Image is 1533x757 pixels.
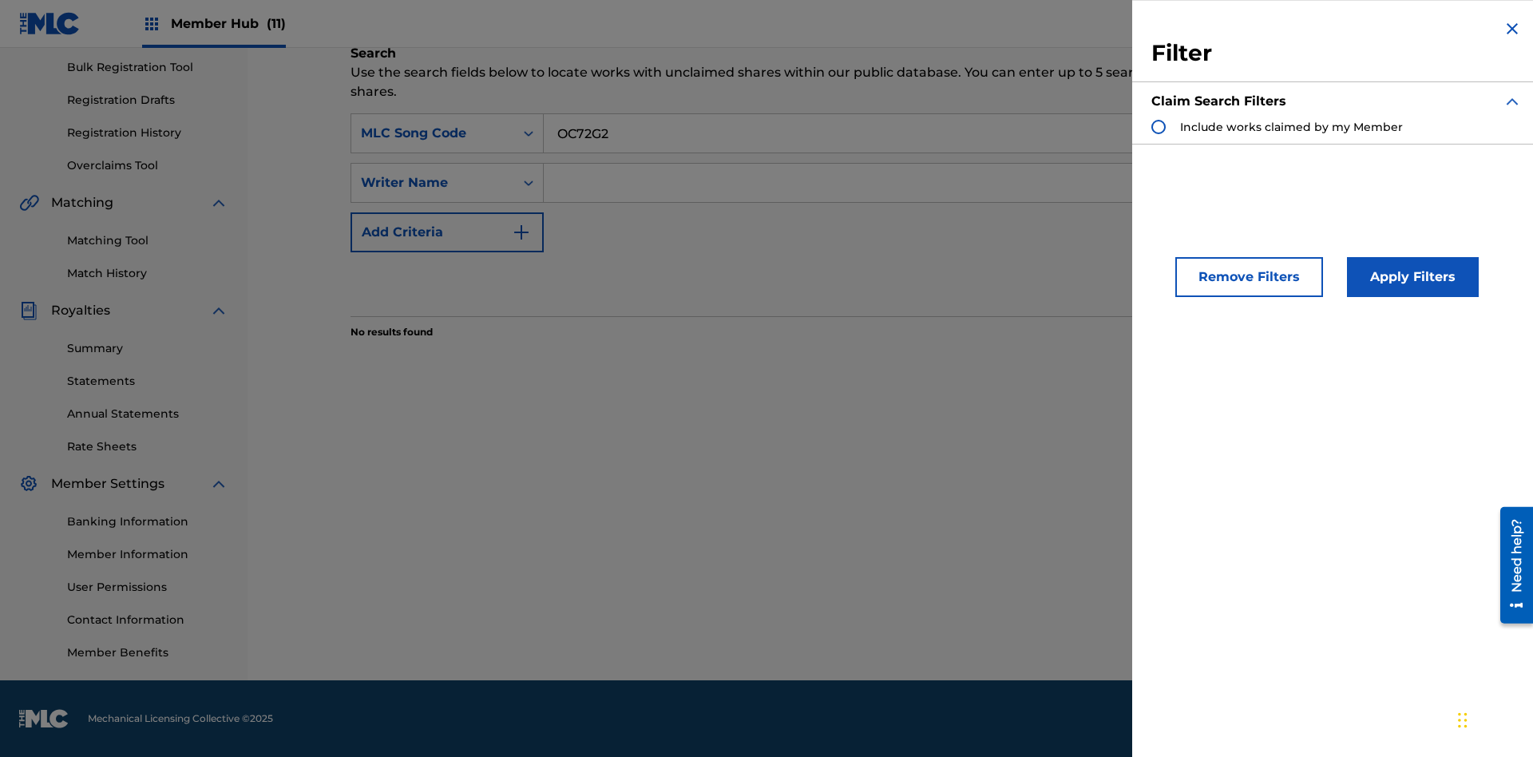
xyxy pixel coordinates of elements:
[67,438,228,455] a: Rate Sheets
[1503,92,1522,111] img: expand
[67,265,228,282] a: Match History
[19,301,38,320] img: Royalties
[1175,257,1323,297] button: Remove Filters
[142,14,161,34] img: Top Rightsholders
[51,193,113,212] span: Matching
[67,546,228,563] a: Member Information
[19,474,38,493] img: Member Settings
[88,711,273,726] span: Mechanical Licensing Collective © 2025
[351,44,1430,63] h6: Search
[1180,120,1403,134] span: Include works claimed by my Member
[171,14,286,33] span: Member Hub
[351,325,433,339] p: No results found
[67,644,228,661] a: Member Benefits
[67,612,228,628] a: Contact Information
[67,579,228,596] a: User Permissions
[67,59,228,76] a: Bulk Registration Tool
[512,223,531,242] img: 9d2ae6d4665cec9f34b9.svg
[351,212,544,252] button: Add Criteria
[1453,680,1533,757] iframe: Chat Widget
[361,124,505,143] div: MLC Song Code
[51,301,110,320] span: Royalties
[209,301,228,320] img: expand
[19,709,69,728] img: logo
[1458,696,1468,744] div: Drag
[19,12,81,35] img: MLC Logo
[1347,257,1479,297] button: Apply Filters
[67,340,228,357] a: Summary
[67,92,228,109] a: Registration Drafts
[361,173,505,192] div: Writer Name
[267,16,286,31] span: (11)
[351,63,1430,101] p: Use the search fields below to locate works with unclaimed shares within our public database. You...
[67,406,228,422] a: Annual Statements
[67,125,228,141] a: Registration History
[67,513,228,530] a: Banking Information
[351,113,1430,316] form: Search Form
[67,373,228,390] a: Statements
[67,157,228,174] a: Overclaims Tool
[209,193,228,212] img: expand
[51,474,164,493] span: Member Settings
[1151,93,1286,109] strong: Claim Search Filters
[1488,501,1533,632] iframe: Resource Center
[19,193,39,212] img: Matching
[67,232,228,249] a: Matching Tool
[1503,19,1522,38] img: close
[1151,39,1522,68] h3: Filter
[209,474,228,493] img: expand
